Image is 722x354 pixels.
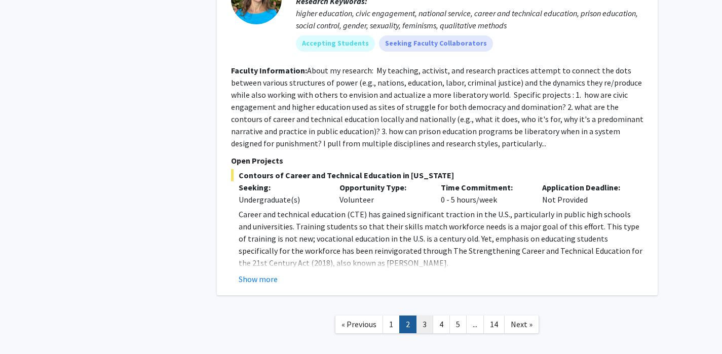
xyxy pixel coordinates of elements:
[483,316,505,333] a: 14
[511,319,533,329] span: Next »
[379,35,493,52] mat-chip: Seeking Faculty Collaborators
[296,7,643,31] div: higher education, civic engagement, national service, career and technical education, prison educ...
[217,305,658,346] nav: Page navigation
[231,65,307,75] b: Faculty Information:
[535,181,636,206] div: Not Provided
[239,273,278,285] button: Show more
[8,308,43,346] iframe: Chat
[441,181,527,193] p: Time Commitment:
[433,316,450,333] a: 4
[449,316,467,333] a: 5
[416,316,433,333] a: 3
[332,181,433,206] div: Volunteer
[239,208,643,269] p: Career and technical education (CTE) has gained significant traction in the U.S., particularly in...
[383,316,400,333] a: 1
[231,169,643,181] span: Contours of Career and Technical Education in [US_STATE]
[231,65,643,148] fg-read-more: About my research: My teaching, activist, and research practices attempt to connect the dots betw...
[239,193,325,206] div: Undergraduate(s)
[399,316,416,333] a: 2
[239,181,325,193] p: Seeking:
[433,181,535,206] div: 0 - 5 hours/week
[504,316,539,333] a: Next
[335,316,383,333] a: Previous
[296,35,375,52] mat-chip: Accepting Students
[231,154,643,167] p: Open Projects
[339,181,426,193] p: Opportunity Type:
[341,319,376,329] span: « Previous
[473,319,477,329] span: ...
[542,181,628,193] p: Application Deadline:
